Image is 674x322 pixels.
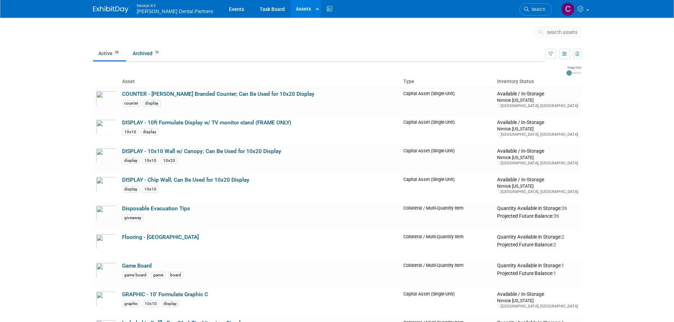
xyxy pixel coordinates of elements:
[401,117,495,145] td: Capital Asset (Single-Unit)
[497,189,578,194] div: [GEOGRAPHIC_DATA], [GEOGRAPHIC_DATA]
[122,129,138,135] div: 10x10
[535,27,581,38] button: search assets
[122,91,315,97] a: COUNTER - [PERSON_NAME] Branded Counter; Can Be Used for 10x20 Display
[151,272,166,279] div: game
[161,157,177,164] div: 10x20
[122,215,144,221] div: giveaway
[127,47,166,60] a: Archived10
[401,288,495,317] td: Capital Asset (Single-Unit)
[401,145,495,174] td: Capital Asset (Single-Unit)
[113,50,121,55] span: 29
[497,269,578,277] div: Projected Future Balance:
[566,65,581,70] div: Image Size
[93,47,126,60] a: Active29
[497,119,578,126] div: Available / In-Storage
[497,148,578,154] div: Available / In-Storage
[497,97,578,103] div: Nimlok [US_STATE]
[122,177,249,183] a: DISPLAY - Chip Wall; Can Be Used for 10x20 Display
[401,260,495,288] td: Collateral / Multi-Quantity Item
[561,2,575,16] img: Cassidy Rutledge
[122,119,291,126] a: DISPLAY - 10ft Formulate Display w/ TV monitor stand (FRAME ONLY)
[401,231,495,260] td: Collateral / Multi-Quantity Item
[561,263,564,268] span: 1
[142,157,159,164] div: 10x10
[141,129,159,135] div: display
[497,263,578,269] div: Quantity Available in Storage:
[497,212,578,219] div: Projected Future Balance:
[93,6,128,13] img: ExhibitDay
[553,270,556,276] span: 1
[497,183,578,189] div: Nimlok [US_STATE]
[497,304,578,309] div: [GEOGRAPHIC_DATA], [GEOGRAPHIC_DATA]
[401,88,495,117] td: Capital Asset (Single-Unit)
[497,234,578,240] div: Quantity Available in Storage:
[561,205,567,211] span: 36
[122,291,208,298] a: GRAPHIC - 10' Formulate Graphic C
[143,300,159,307] div: 10x10
[497,205,578,212] div: Quantity Available in Storage:
[553,242,556,247] span: 2
[519,3,552,16] a: Search
[122,263,152,269] a: Game Board
[142,186,159,193] div: 10x10
[401,76,495,88] th: Type
[143,100,161,107] div: display
[497,126,578,132] div: Nimlok [US_STATE]
[119,76,401,88] th: Asset
[529,7,545,12] span: Search
[122,186,140,193] div: display
[497,177,578,183] div: Available / In-Storage
[122,205,190,212] a: Disposable Evacuation Tips
[497,103,578,109] div: [GEOGRAPHIC_DATA], [GEOGRAPHIC_DATA]
[497,160,578,166] div: [GEOGRAPHIC_DATA], [GEOGRAPHIC_DATA]
[161,300,179,307] div: display
[122,300,140,307] div: graphic
[137,1,213,9] span: Nimlok KY
[553,213,559,219] span: 36
[153,50,161,55] span: 10
[401,174,495,203] td: Capital Asset (Single-Unit)
[497,154,578,160] div: Nimlok [US_STATE]
[547,29,577,35] span: search assets
[497,291,578,298] div: Available / In-Storage
[497,240,578,248] div: Projected Future Balance:
[168,272,183,279] div: board
[401,203,495,231] td: Collateral / Multi-Quantity Item
[137,8,213,14] span: [PERSON_NAME] Dental Partners
[497,132,578,137] div: [GEOGRAPHIC_DATA], [GEOGRAPHIC_DATA]
[122,157,140,164] div: display
[122,272,149,279] div: game board
[122,100,140,107] div: counter
[561,234,564,240] span: 2
[497,91,578,97] div: Available / In-Storage
[122,148,281,154] a: DISPLAY - 10x10 Wall w/ Canopy; Can Be Used for 10x20 Display
[122,234,199,240] a: Flooring - [GEOGRAPHIC_DATA]
[497,298,578,304] div: Nimlok [US_STATE]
